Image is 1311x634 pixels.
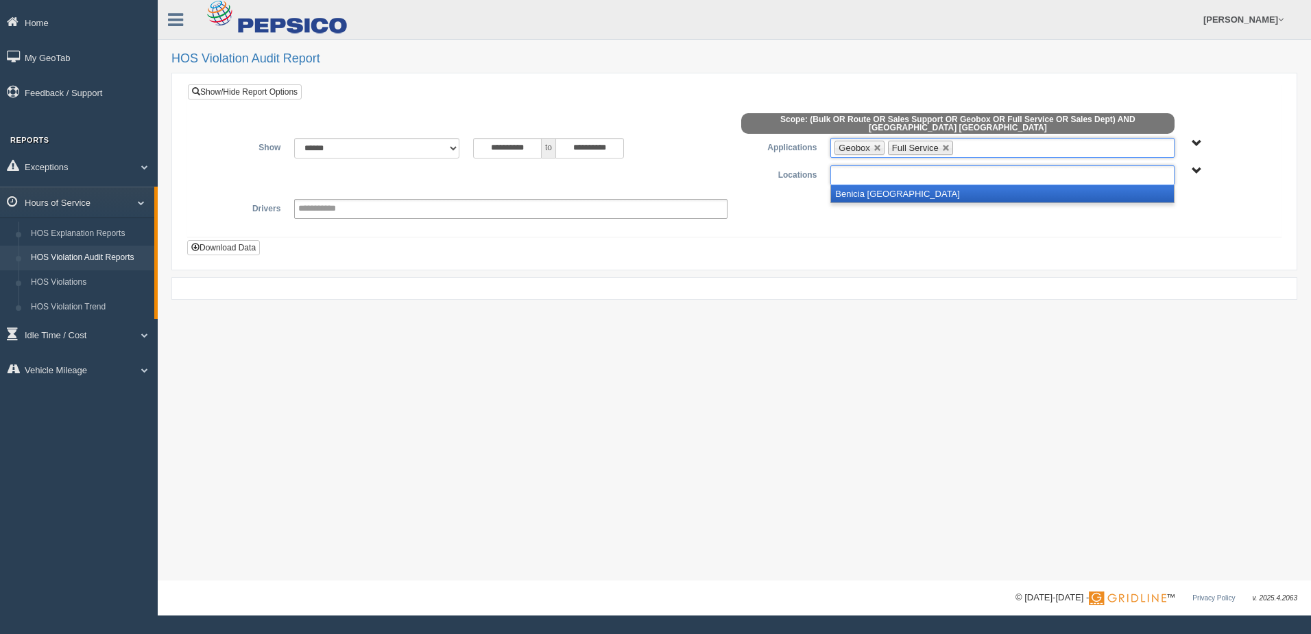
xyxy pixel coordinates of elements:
[734,165,823,182] label: Locations
[171,52,1297,66] h2: HOS Violation Audit Report
[542,138,555,158] span: to
[198,199,287,215] label: Drivers
[198,138,287,154] label: Show
[25,270,154,295] a: HOS Violations
[25,222,154,246] a: HOS Explanation Reports
[741,113,1175,134] span: Scope: (Bulk OR Route OR Sales Support OR Geobox OR Full Service OR Sales Dept) AND [GEOGRAPHIC_D...
[1015,591,1297,605] div: © [DATE]-[DATE] - ™
[187,240,260,255] button: Download Data
[839,143,870,153] span: Geobox
[831,185,1173,202] li: Benicia [GEOGRAPHIC_DATA]
[188,84,302,99] a: Show/Hide Report Options
[1192,594,1235,602] a: Privacy Policy
[1089,591,1166,605] img: Gridline
[25,295,154,320] a: HOS Violation Trend
[25,246,154,270] a: HOS Violation Audit Reports
[1253,594,1297,602] span: v. 2025.4.2063
[734,138,823,154] label: Applications
[892,143,939,153] span: Full Service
